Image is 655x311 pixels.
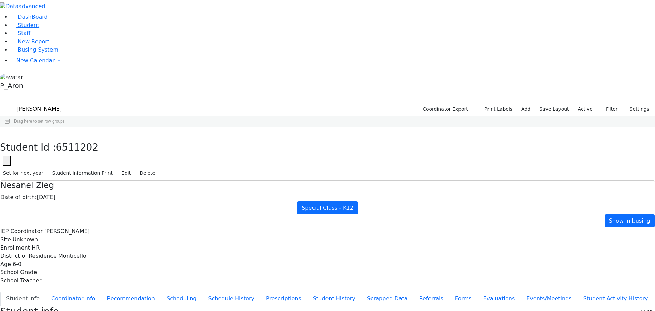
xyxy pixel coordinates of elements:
button: Schedule History [202,292,260,306]
span: [PERSON_NAME] [44,228,90,235]
button: Student Activity History [578,292,654,306]
label: Age [0,260,11,268]
label: Active [575,104,596,114]
button: Scheduling [161,292,202,306]
button: Filter [597,104,621,114]
button: Scrapped Data [361,292,413,306]
a: DashBoard [11,14,48,20]
label: Date of birth: [0,193,37,201]
button: Coordinator Export [418,104,471,114]
button: Coordinator info [45,292,101,306]
span: HR [32,244,40,251]
span: Monticello [58,253,86,259]
button: Student Information Print [49,168,116,179]
button: Evaluations [477,292,521,306]
label: Enrollment [0,244,30,252]
a: Add [518,104,534,114]
span: Unknown [13,236,38,243]
input: Search [15,104,86,114]
a: Staff [11,30,30,37]
span: Staff [18,30,30,37]
button: Events/Meetings [521,292,577,306]
button: Save Layout [536,104,572,114]
button: Prescriptions [260,292,307,306]
label: School Teacher [0,277,41,285]
span: Student [18,22,39,28]
button: Delete [136,168,158,179]
label: School Grade [0,268,37,277]
label: Site [0,236,11,244]
a: Busing System [11,46,58,53]
span: Show in busing [609,217,650,224]
button: Recommendation [101,292,161,306]
span: 6511202 [56,142,99,153]
span: DashBoard [18,14,48,20]
label: District of Residence [0,252,57,260]
a: Special Class - K12 [297,201,358,214]
button: Student History [307,292,361,306]
button: Settings [621,104,652,114]
span: New Calendar [16,57,55,64]
button: Referrals [413,292,449,306]
a: New Calendar [11,54,655,68]
a: New Report [11,38,49,45]
button: Student info [0,292,45,306]
span: New Report [18,38,49,45]
a: Show in busing [605,214,655,227]
button: Print Labels [477,104,515,114]
span: 6-0 [13,261,21,267]
label: IEP Coordinator [0,227,43,236]
span: Busing System [18,46,58,53]
a: Student [11,22,39,28]
button: Forms [449,292,478,306]
div: [DATE] [0,193,655,201]
button: Edit [118,168,134,179]
span: Drag here to set row groups [14,119,65,124]
h4: Nesanel Zieg [0,181,655,190]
